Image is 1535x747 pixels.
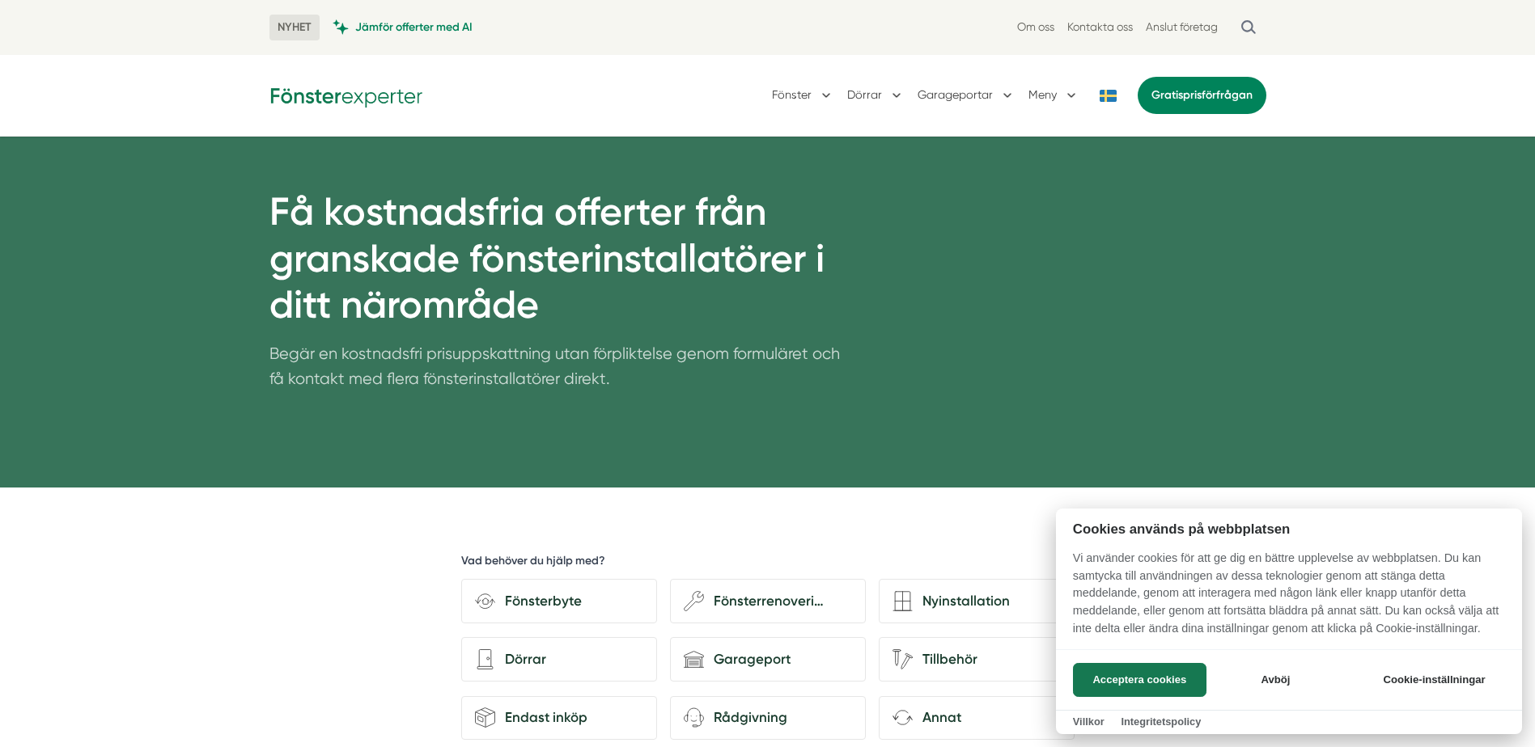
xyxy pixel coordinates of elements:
[1073,715,1105,728] a: Villkor
[1121,715,1201,728] a: Integritetspolicy
[1073,663,1206,697] button: Acceptera cookies
[1056,521,1522,537] h2: Cookies används på webbplatsen
[1363,663,1505,697] button: Cookie-inställningar
[1211,663,1340,697] button: Avböj
[1056,550,1522,648] p: Vi använder cookies för att ge dig en bättre upplevelse av webbplatsen. Du kan samtycka till anvä...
